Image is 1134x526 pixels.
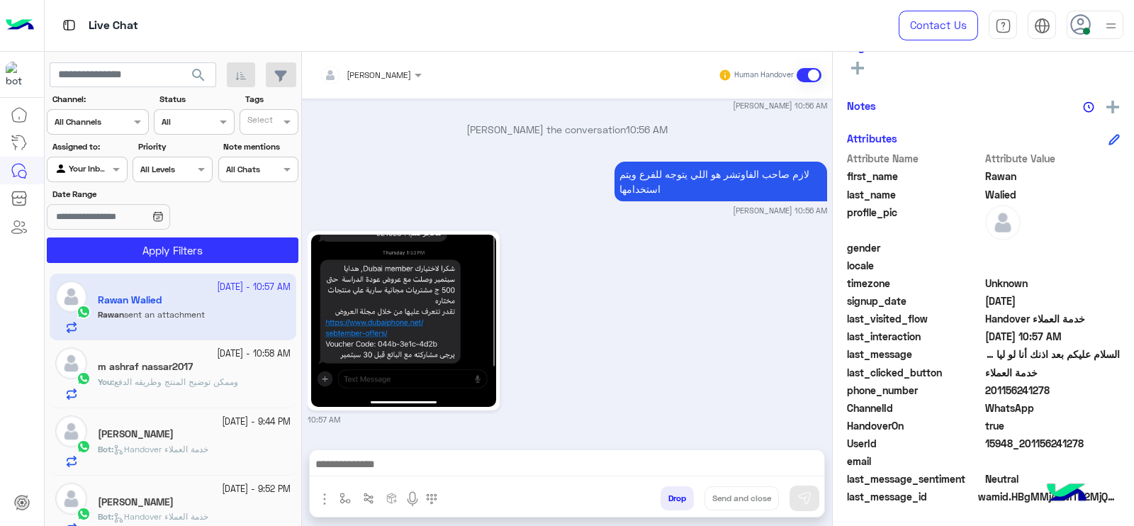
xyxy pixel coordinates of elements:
[626,123,668,135] span: 10:56 AM
[181,62,216,93] button: search
[363,493,374,504] img: Trigger scenario
[357,486,381,510] button: Trigger scenario
[98,496,174,508] h5: Abdelrahman Sallam
[386,493,398,504] img: create order
[985,258,1121,273] span: null
[985,383,1121,398] span: 201156241278
[985,205,1021,240] img: defaultAdmin.png
[55,347,87,379] img: defaultAdmin.png
[847,454,982,469] span: email
[98,511,111,522] span: Bot
[159,93,232,106] label: Status
[995,18,1011,34] img: tab
[661,486,694,510] button: Drop
[245,113,273,130] div: Select
[311,235,497,407] img: 826400586619043.jpg
[797,491,812,505] img: send message
[985,436,1121,451] span: 15948_201156241278
[114,376,238,387] span: وممكن توضيح المنتج وطريقه الدفع
[847,311,982,326] span: last_visited_flow
[847,132,897,145] h6: Attributes
[985,365,1121,380] span: خدمة العملاء
[985,311,1121,326] span: Handover خدمة العملاء
[334,486,357,510] button: select flow
[98,361,193,373] h5: m ashraf nassar2017
[1083,101,1094,113] img: notes
[734,69,794,81] small: Human Handover
[985,454,1121,469] span: null
[190,67,207,84] span: search
[55,483,87,515] img: defaultAdmin.png
[308,414,340,425] small: 10:57 AM
[6,62,31,87] img: 1403182699927242
[847,365,982,380] span: last_clicked_button
[847,383,982,398] span: phone_number
[733,100,827,111] small: [PERSON_NAME] 10:56 AM
[733,205,827,216] small: [PERSON_NAME] 10:56 AM
[77,440,91,454] img: WhatsApp
[847,401,982,415] span: ChannelId
[847,258,982,273] span: locale
[985,293,1121,308] span: 2025-09-29T18:46:04.102Z
[985,418,1121,433] span: true
[47,237,298,263] button: Apply Filters
[113,444,208,454] span: Handover خدمة العملاء
[77,371,91,386] img: WhatsApp
[52,188,211,201] label: Date Range
[138,140,211,153] label: Priority
[308,122,827,137] p: [PERSON_NAME] the conversation
[704,486,779,510] button: Send and close
[847,436,982,451] span: UserId
[985,329,1121,344] span: 2025-09-30T07:57:29.9383883Z
[426,493,437,505] img: make a call
[113,511,208,522] span: Handover خدمة العملاء
[217,347,291,361] small: [DATE] - 10:58 AM
[978,489,1120,504] span: wamid.HBgMMjAxMTU2MjQxMjc4FQIAEhgUM0E2RkQ2OTExNzNFQUFENzY4OEIA
[985,240,1121,255] span: null
[52,93,147,106] label: Channel:
[98,428,174,440] h5: Ahmed
[614,162,827,201] p: 30/9/2025, 10:56 AM
[847,329,982,344] span: last_interaction
[1106,101,1119,113] img: add
[847,471,982,486] span: last_message_sentiment
[1042,469,1091,519] img: hulul-logo.png
[1102,17,1120,35] img: profile
[847,293,982,308] span: signup_date
[381,486,404,510] button: create order
[985,187,1121,202] span: Walied
[985,401,1121,415] span: 2
[98,444,113,454] b: :
[899,11,978,40] a: Contact Us
[847,489,975,504] span: last_message_id
[6,11,34,40] img: Logo
[847,151,982,166] span: Attribute Name
[847,276,982,291] span: timezone
[222,415,291,429] small: [DATE] - 9:44 PM
[89,16,138,35] p: Live Chat
[347,69,411,80] span: [PERSON_NAME]
[98,376,114,387] b: :
[847,240,982,255] span: gender
[985,347,1121,362] span: السلام عليكم بعد اذنك أنا لو ليا voucher هل لازم أنا اروح اشتري بيه ولا ممكن حد ابعتله message بت...
[60,16,78,34] img: tab
[222,483,291,496] small: [DATE] - 9:52 PM
[985,276,1121,291] span: Unknown
[339,493,351,504] img: select flow
[316,491,333,508] img: send attachment
[55,415,87,447] img: defaultAdmin.png
[985,169,1121,184] span: Rawan
[223,140,296,153] label: Note mentions
[989,11,1017,40] a: tab
[98,444,111,454] span: Bot
[1034,18,1050,34] img: tab
[847,99,876,112] h6: Notes
[985,471,1121,486] span: 0
[847,418,982,433] span: HandoverOn
[847,169,982,184] span: first_name
[98,376,112,387] span: You
[52,140,125,153] label: Assigned to:
[98,511,113,522] b: :
[847,187,982,202] span: last_name
[847,205,982,237] span: profile_pic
